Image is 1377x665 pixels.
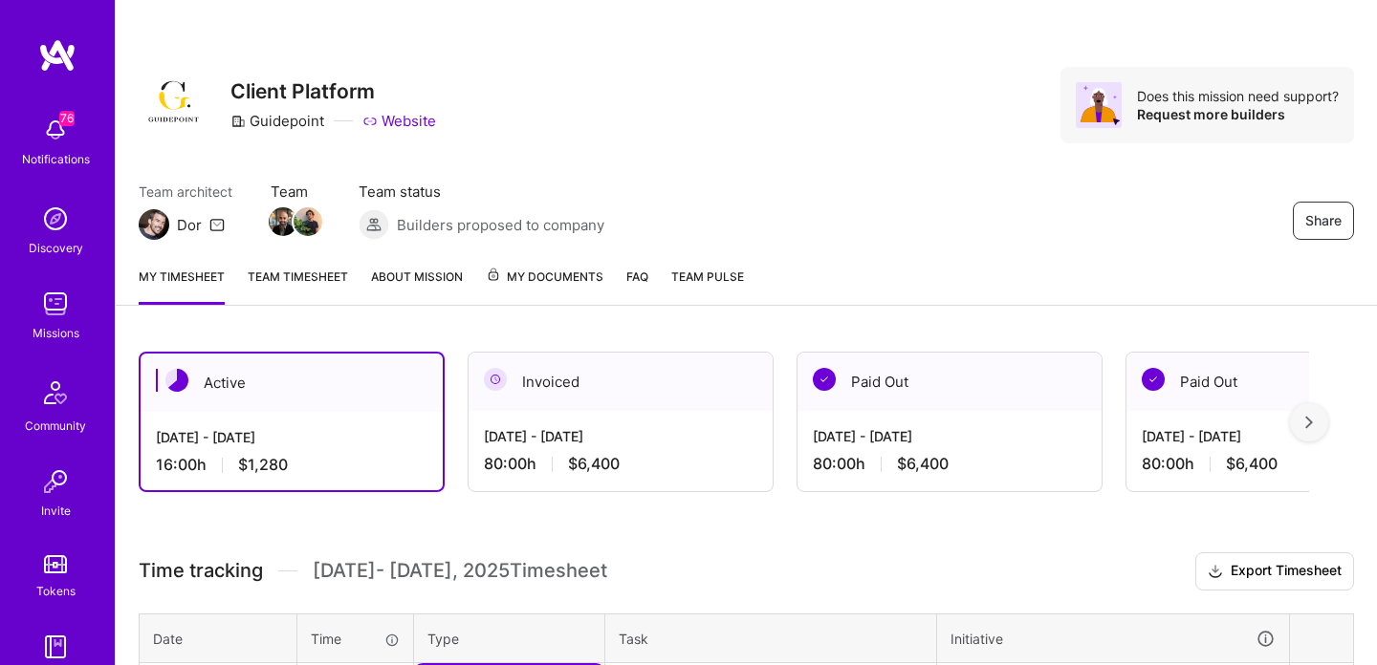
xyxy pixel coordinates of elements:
div: Request more builders [1137,105,1339,123]
i: icon Download [1208,562,1223,582]
div: Notifications [22,149,90,169]
a: About Mission [371,267,463,305]
span: [DATE] - [DATE] , 2025 Timesheet [313,559,607,583]
img: Active [165,369,188,392]
div: Community [25,416,86,436]
span: Builders proposed to company [397,215,604,235]
img: Avatar [1076,82,1122,128]
div: Active [141,354,443,412]
a: Team timesheet [248,267,348,305]
span: Team status [359,182,604,202]
i: icon Mail [209,217,225,232]
img: logo [38,38,76,73]
th: Date [140,613,297,663]
button: Export Timesheet [1195,552,1354,590]
a: Team Member Avatar [295,205,320,238]
div: Tokens [36,581,76,601]
img: Builders proposed to company [359,209,389,240]
span: My Documents [486,267,603,288]
h3: Client Platform [230,79,436,103]
span: $6,400 [897,454,949,474]
div: Initiative [951,628,1276,650]
img: Invoiced [484,368,507,391]
img: tokens [44,555,67,573]
span: $1,280 [238,455,288,475]
i: icon CompanyGray [230,114,246,129]
div: Does this mission need support? [1137,87,1339,105]
div: Paid Out [798,353,1102,411]
div: [DATE] - [DATE] [156,427,427,447]
img: Team Architect [139,209,169,240]
img: bell [36,111,75,149]
div: Dor [177,215,202,235]
div: 80:00 h [484,454,757,474]
span: Team Pulse [671,269,744,284]
div: Discovery [29,238,83,258]
div: 16:00 h [156,455,427,475]
span: $6,400 [568,454,620,474]
div: Invoiced [469,353,773,411]
a: Website [362,111,436,131]
a: Team Pulse [671,267,744,305]
img: Invite [36,462,75,501]
div: [DATE] - [DATE] [813,426,1086,446]
div: [DATE] - [DATE] [484,426,757,446]
img: Community [33,370,78,416]
a: My Documents [486,267,603,305]
span: Share [1305,211,1342,230]
div: 80:00 h [813,454,1086,474]
img: right [1305,416,1313,429]
a: Team Member Avatar [271,205,295,238]
span: Time tracking [139,559,263,583]
th: Task [605,613,937,663]
th: Type [414,613,605,663]
a: My timesheet [139,267,225,305]
img: Company Logo [139,72,208,131]
span: Team [271,182,320,202]
img: discovery [36,200,75,238]
span: 76 [59,111,75,126]
span: $6,400 [1226,454,1278,474]
div: Invite [41,501,71,521]
img: Paid Out [813,368,836,391]
img: Team Member Avatar [294,207,322,236]
div: Missions [33,323,79,343]
div: Time [311,629,400,649]
img: Team Member Avatar [269,207,297,236]
span: Team architect [139,182,232,202]
img: teamwork [36,285,75,323]
a: FAQ [626,267,648,305]
div: Guidepoint [230,111,324,131]
button: Share [1293,202,1354,240]
img: Paid Out [1142,368,1165,391]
